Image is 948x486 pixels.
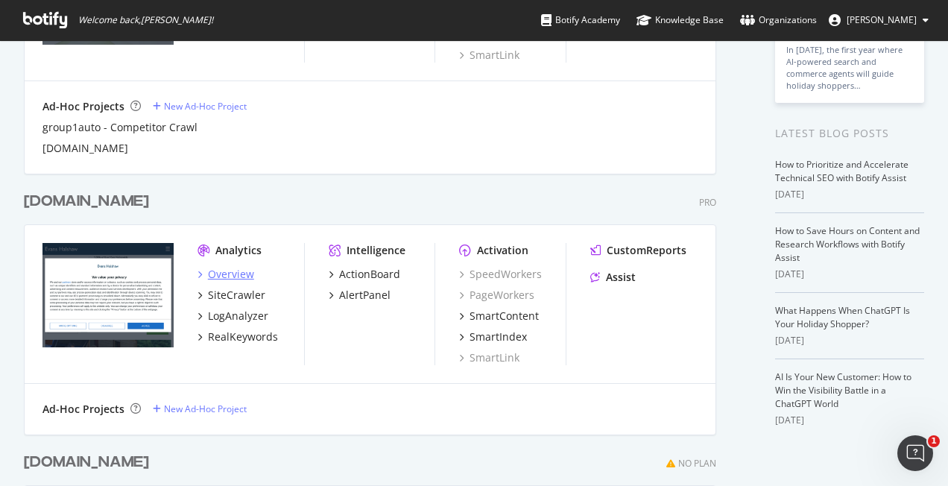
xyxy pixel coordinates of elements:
a: New Ad-Hoc Project [153,100,247,113]
a: [DOMAIN_NAME] [24,452,155,473]
div: New Ad-Hoc Project [164,403,247,415]
div: [DOMAIN_NAME] [24,452,149,473]
div: SmartContent [470,309,539,324]
span: Alex Brown [847,13,917,26]
div: [DATE] [775,334,924,347]
a: SmartContent [459,309,539,324]
a: How to Save Hours on Content and Research Workflows with Botify Assist [775,224,920,264]
div: Analytics [215,243,262,258]
div: [DATE] [775,414,924,427]
img: evanshalshaw.com [42,243,174,348]
div: Intelligence [347,243,405,258]
div: Assist [606,270,636,285]
a: SmartLink [459,350,519,365]
iframe: Intercom live chat [897,435,933,471]
div: Organizations [740,13,817,28]
div: Ad-Hoc Projects [42,99,124,114]
div: Ad-Hoc Projects [42,402,124,417]
a: PageWorkers [459,288,534,303]
a: group1auto - Competitor Crawl [42,120,197,135]
div: [DOMAIN_NAME] [24,191,149,212]
button: [PERSON_NAME] [817,8,941,32]
div: Overview [208,267,254,282]
div: No Plan [678,457,716,470]
div: [DATE] [775,188,924,201]
span: Welcome back, [PERSON_NAME] ! [78,14,213,26]
div: Botify Academy [541,13,620,28]
div: SiteCrawler [208,288,265,303]
a: New Ad-Hoc Project [153,403,247,415]
a: SmartIndex [459,329,527,344]
a: AlertPanel [329,288,391,303]
div: AlertPanel [339,288,391,303]
div: Latest Blog Posts [775,125,924,142]
a: [DOMAIN_NAME] [24,191,155,212]
div: New Ad-Hoc Project [164,100,247,113]
a: CustomReports [590,243,686,258]
span: 1 [928,435,940,447]
div: [DATE] [775,268,924,281]
div: CustomReports [607,243,686,258]
a: [DOMAIN_NAME] [42,141,128,156]
div: LogAnalyzer [208,309,268,324]
div: Knowledge Base [636,13,724,28]
a: How to Prioritize and Accelerate Technical SEO with Botify Assist [775,158,908,184]
a: SpeedWorkers [459,267,542,282]
div: In [DATE], the first year where AI-powered search and commerce agents will guide holiday shoppers… [786,44,913,92]
div: RealKeywords [208,329,278,344]
a: Assist [590,270,636,285]
div: ActionBoard [339,267,400,282]
a: RealKeywords [197,329,278,344]
a: SiteCrawler [197,288,265,303]
a: ActionBoard [329,267,400,282]
a: What Happens When ChatGPT Is Your Holiday Shopper? [775,304,910,330]
a: Overview [197,267,254,282]
div: Activation [477,243,528,258]
div: SmartIndex [470,329,527,344]
a: AI Is Your New Customer: How to Win the Visibility Battle in a ChatGPT World [775,370,911,410]
a: SmartLink [459,48,519,63]
div: Pro [699,196,716,209]
a: LogAnalyzer [197,309,268,324]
